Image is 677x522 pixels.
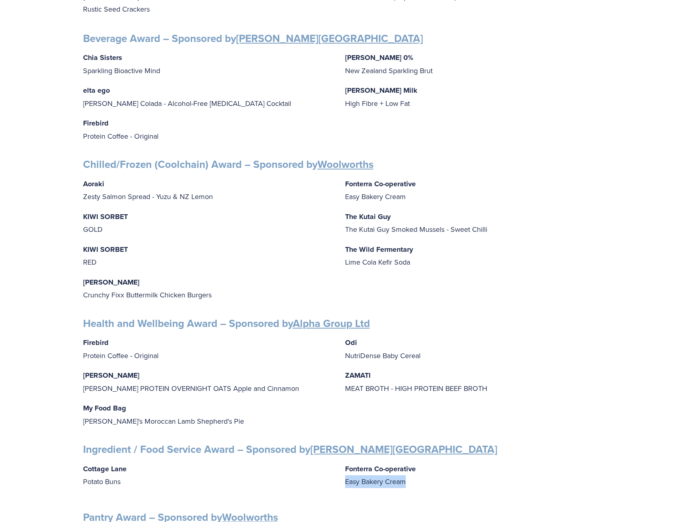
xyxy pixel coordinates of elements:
p: [PERSON_NAME] Colada - Alcohol-Free [MEDICAL_DATA] Cocktail [83,84,332,110]
strong: The Wild Fermentary [345,244,413,255]
p: MEAT BROTH - HIGH PROTEIN BEEF BROTH [345,369,594,394]
strong: [PERSON_NAME] [83,277,139,287]
p: NutriDense Baby Cereal [345,336,594,362]
strong: KIWI SORBET [83,211,128,222]
p: Easy Bakery Cream [345,462,594,488]
p: Zesty Salmon Spread - Yuzu & NZ Lemon [83,177,332,203]
strong: KIWI SORBET [83,244,128,255]
strong: [PERSON_NAME] [83,370,139,381]
p: RED [83,243,332,269]
p: Sparkling Bioactive Mind [83,51,332,77]
strong: Fonterra Co-operative [345,179,416,189]
p: Protein Coffee - Original [83,336,332,362]
strong: Cottage Lane [83,464,127,474]
p: The Kutai Guy Smoked Mussels - Sweet Chilli [345,210,594,236]
strong: Ingredient / Food Service Award – Sponsored by [83,442,497,457]
strong: ZAMATI [345,370,371,381]
p: [PERSON_NAME]'s Moroccan Lamb Shepherd's Pie [83,402,332,427]
strong: [PERSON_NAME] 0% [345,52,413,63]
strong: Firebird [83,118,109,128]
p: High Fibre + Low Fat [345,84,594,110]
a: [PERSON_NAME][GEOGRAPHIC_DATA] [236,31,423,46]
strong: elta ego [83,85,110,96]
a: [PERSON_NAME][GEOGRAPHIC_DATA] [310,442,497,457]
strong: The Kutai Guy [345,211,391,222]
p: Protein Coffee - Original [83,117,332,142]
p: Lime Cola Kefir Soda [345,243,594,269]
strong: [PERSON_NAME] Milk [345,85,417,96]
p: [PERSON_NAME] PROTEIN OVERNIGHT OATS Apple and Cinnamon [83,369,332,394]
a: Woolworths [318,157,373,172]
strong: Beverage Award – Sponsored by [83,31,423,46]
strong: Chia Sisters [83,52,122,63]
strong: Aoraki [83,179,104,189]
p: Potato Buns [83,462,332,488]
p: Easy Bakery Cream [345,177,594,203]
p: Crunchy Fixx Buttermilk Chicken Burgers [83,276,332,301]
strong: Health and Wellbeing Award – Sponsored by [83,316,370,331]
strong: Firebird [83,337,109,348]
p: GOLD [83,210,332,236]
strong: Chilled/Frozen (Coolchain) Award – Sponsored by [83,157,373,172]
strong: My Food Bag [83,403,126,413]
strong: Odi [345,337,357,348]
a: Alpha Group Ltd [293,316,370,331]
p: New Zealand Sparkling Brut [345,51,594,77]
strong: Fonterra Co-operative [345,464,416,474]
